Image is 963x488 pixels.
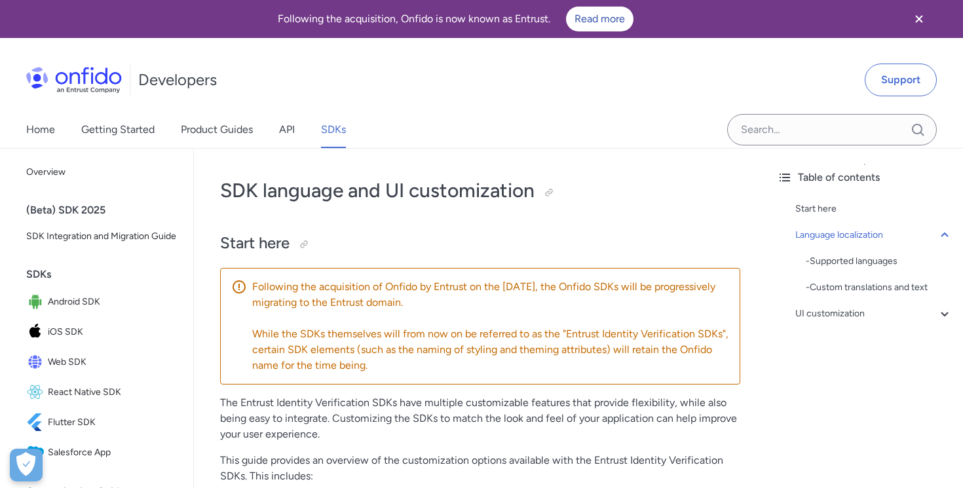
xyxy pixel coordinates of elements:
a: IconiOS SDKiOS SDK [21,318,183,347]
a: API [279,111,295,148]
span: Overview [26,164,178,180]
img: IconiOS SDK [26,323,48,341]
a: SDKs [321,111,346,148]
div: Cookie Preferences [10,449,43,481]
img: IconAndroid SDK [26,293,48,311]
div: Table of contents [777,170,953,185]
svg: Close banner [911,11,927,27]
div: SDKs [26,261,188,288]
a: UI customization [795,306,953,322]
a: Language localization [795,227,953,243]
img: Onfido Logo [26,67,122,93]
input: Onfido search input field [727,114,937,145]
div: - Supported languages [806,253,953,269]
span: React Native SDK [48,383,178,402]
a: Overview [21,159,183,185]
a: Product Guides [181,111,253,148]
p: The Entrust Identity Verification SDKs have multiple customizable features that provide flexibili... [220,395,740,442]
a: Home [26,111,55,148]
div: - Custom translations and text [806,280,953,295]
h1: Developers [138,69,217,90]
a: Support [865,64,937,96]
div: (Beta) SDK 2025 [26,197,188,223]
a: SDK Integration and Migration Guide [21,223,183,250]
p: This guide provides an overview of the customization options available with the Entrust Identity ... [220,453,740,484]
span: Flutter SDK [48,413,178,432]
img: IconSalesforce App [26,443,48,462]
span: Salesforce App [48,443,178,462]
a: IconWeb SDKWeb SDK [21,348,183,377]
a: Start here [795,201,953,217]
a: IconAndroid SDKAndroid SDK [21,288,183,316]
div: Following the acquisition, Onfido is now known as Entrust. [16,7,895,31]
a: Getting Started [81,111,155,148]
a: -Supported languages [806,253,953,269]
span: SDK Integration and Migration Guide [26,229,178,244]
a: Read more [566,7,633,31]
p: While the SDKs themselves will from now on be referred to as the "Entrust Identity Verification S... [252,326,729,373]
span: Web SDK [48,353,178,371]
img: IconReact Native SDK [26,383,48,402]
img: IconWeb SDK [26,353,48,371]
a: IconFlutter SDKFlutter SDK [21,408,183,437]
span: iOS SDK [48,323,178,341]
h1: SDK language and UI customization [220,178,740,204]
a: -Custom translations and text [806,280,953,295]
h2: Start here [220,233,740,255]
a: IconSalesforce AppSalesforce App [21,438,183,467]
span: Android SDK [48,293,178,311]
a: IconReact Native SDKReact Native SDK [21,378,183,407]
p: Following the acquisition of Onfido by Entrust on the [DATE], the Onfido SDKs will be progressive... [252,279,729,310]
button: Close banner [895,3,943,35]
img: IconFlutter SDK [26,413,48,432]
button: Open Preferences [10,449,43,481]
